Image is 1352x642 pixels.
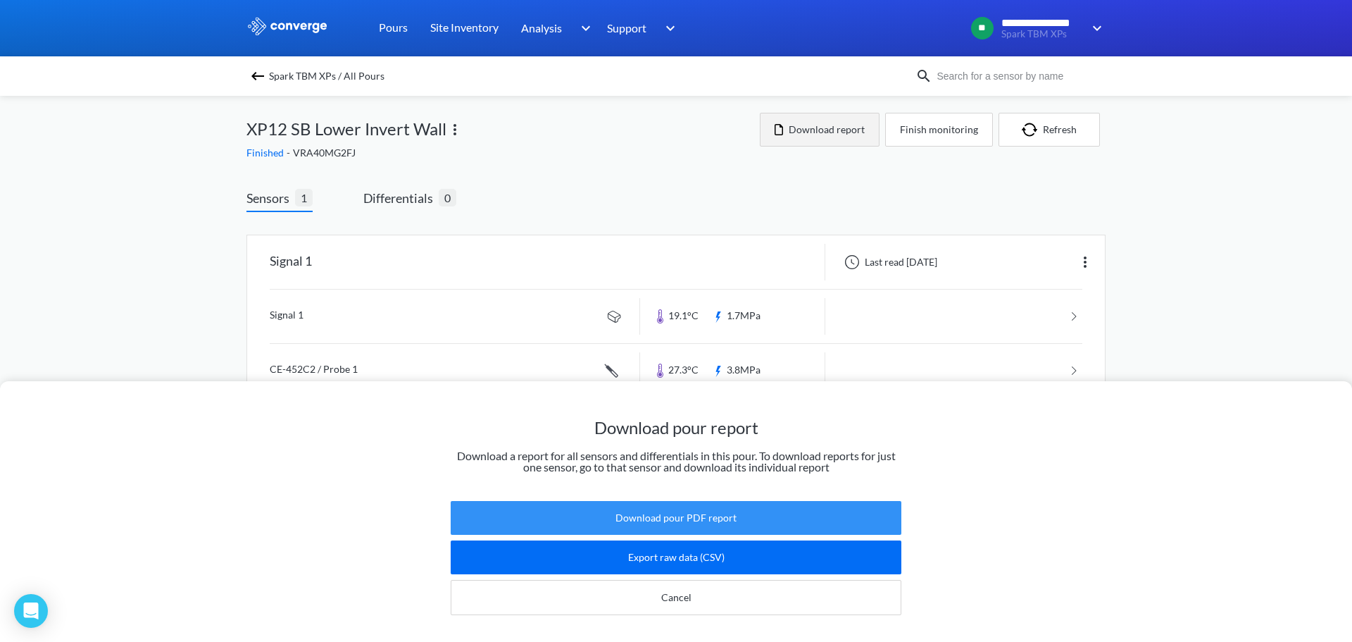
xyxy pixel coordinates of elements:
[451,580,901,615] button: Cancel
[451,501,901,535] button: Download pour PDF report
[1001,29,1083,39] span: Spark TBM XPs
[656,20,679,37] img: downArrow.svg
[607,19,646,37] span: Support
[246,17,328,35] img: logo_ewhite.svg
[451,541,901,574] button: Export raw data (CSV)
[269,66,384,86] span: Spark TBM XPs / All Pours
[521,19,562,37] span: Analysis
[14,594,48,628] div: Open Intercom Messenger
[915,68,932,85] img: icon-search.svg
[249,68,266,85] img: backspace.svg
[451,416,901,439] h1: Download pour report
[451,450,901,473] p: Download a report for all sensors and differentials in this pour. To download reports for just on...
[932,68,1103,84] input: Search for a sensor by name
[572,20,594,37] img: downArrow.svg
[1083,20,1106,37] img: downArrow.svg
